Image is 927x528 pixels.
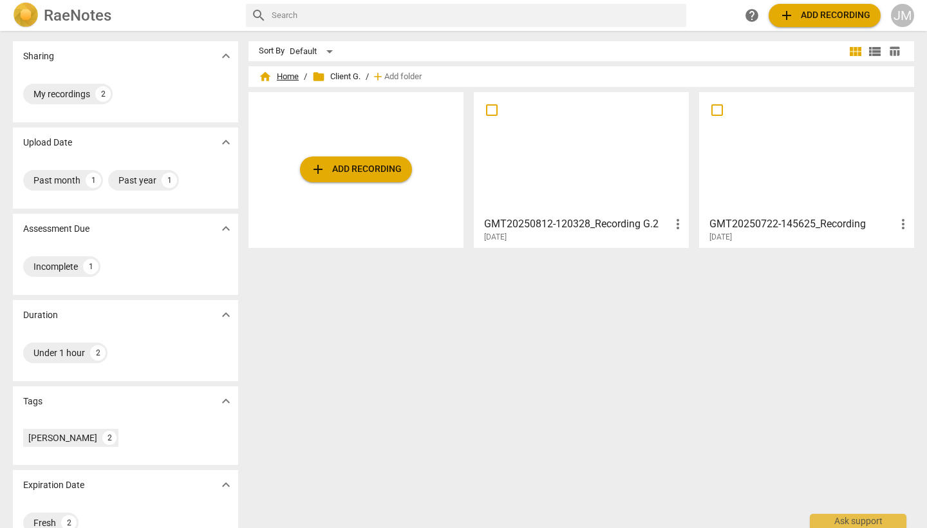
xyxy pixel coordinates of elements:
div: 2 [90,345,106,361]
button: Show more [216,133,236,152]
span: expand_more [218,393,234,409]
a: Help [740,4,763,27]
span: add [779,8,794,23]
span: expand_more [218,135,234,150]
span: view_list [867,44,883,59]
div: Past year [118,174,156,187]
span: Home [259,70,299,83]
span: expand_more [218,221,234,236]
button: Show more [216,391,236,411]
button: Show more [216,305,236,325]
p: Upload Date [23,136,72,149]
h3: GMT20250812-120328_Recording G.2 [484,216,670,232]
input: Search [272,5,681,26]
span: / [366,72,369,82]
img: Logo [13,3,39,28]
div: Ask support [810,514,906,528]
p: Tags [23,395,42,408]
span: Add folder [384,72,422,82]
p: Sharing [23,50,54,63]
span: search [251,8,267,23]
span: Add recording [779,8,870,23]
a: LogoRaeNotes [13,3,236,28]
span: view_module [848,44,863,59]
a: GMT20250722-145625_Recording[DATE] [704,97,910,242]
div: Incomplete [33,260,78,273]
span: Client G. [312,70,360,83]
div: [PERSON_NAME] [28,431,97,444]
div: 2 [95,86,111,102]
span: expand_more [218,477,234,493]
span: [DATE] [709,232,732,243]
p: Expiration Date [23,478,84,492]
div: 2 [102,431,117,445]
span: home [259,70,272,83]
span: [DATE] [484,232,507,243]
span: more_vert [670,216,686,232]
div: Default [290,41,337,62]
span: add [310,162,326,177]
span: / [304,72,307,82]
button: JM [891,4,914,27]
button: Upload [769,4,881,27]
div: 1 [83,259,98,274]
div: 1 [86,173,101,188]
p: Duration [23,308,58,322]
span: table_chart [888,45,901,57]
div: Past month [33,174,80,187]
span: more_vert [895,216,911,232]
button: Show more [216,46,236,66]
a: GMT20250812-120328_Recording G.2[DATE] [478,97,684,242]
p: Assessment Due [23,222,89,236]
h2: RaeNotes [44,6,111,24]
div: 1 [162,173,177,188]
span: Add recording [310,162,402,177]
span: add [371,70,384,83]
div: Under 1 hour [33,346,85,359]
button: Table view [885,42,904,61]
span: help [744,8,760,23]
button: Upload [300,156,412,182]
div: My recordings [33,88,90,100]
button: Show more [216,219,236,238]
button: List view [865,42,885,61]
span: expand_more [218,48,234,64]
button: Tile view [846,42,865,61]
button: Show more [216,475,236,495]
span: folder [312,70,325,83]
span: expand_more [218,307,234,323]
div: Sort By [259,46,285,56]
h3: GMT20250722-145625_Recording [709,216,895,232]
